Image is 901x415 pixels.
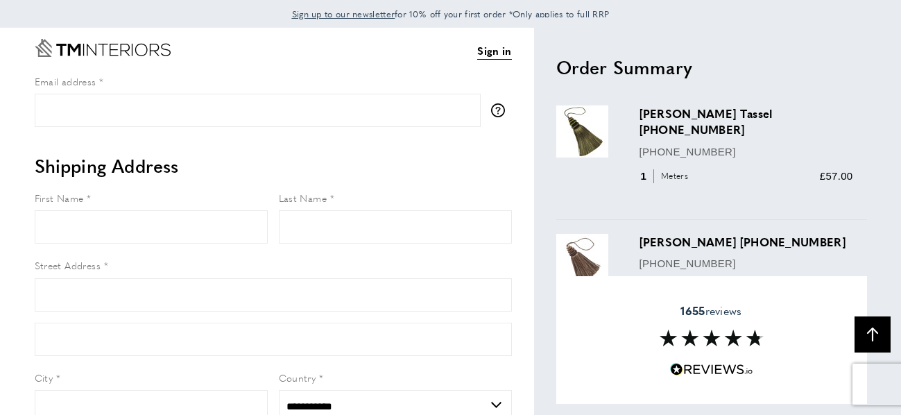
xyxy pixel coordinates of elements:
[292,8,610,20] span: for 10% off your first order *Only applies to full RRP
[640,105,853,137] h3: [PERSON_NAME] Tassel [PHONE_NUMBER]
[279,191,327,205] span: Last Name
[660,330,764,346] img: Reviews section
[680,304,741,318] span: reviews
[640,168,693,185] div: 1
[35,258,101,272] span: Street Address
[292,8,395,20] span: Sign up to our newsletter
[556,234,608,286] img: Aurelia Key Tassel 987-56133-01
[35,74,96,88] span: Email address
[491,103,512,117] button: More information
[653,169,692,183] span: Meters
[680,303,705,319] strong: 1655
[820,170,853,182] span: £57.00
[640,144,853,160] p: [PHONE_NUMBER]
[556,55,867,80] h2: Order Summary
[35,39,171,57] a: Go to Home page
[477,42,511,60] a: Sign in
[292,7,395,21] a: Sign up to our newsletter
[35,371,53,384] span: City
[35,191,84,205] span: First Name
[640,234,853,250] h3: [PERSON_NAME] [PHONE_NUMBER]
[279,371,316,384] span: Country
[556,105,608,158] img: Aurelia Key Tassel 987-56133-13
[640,255,853,272] p: [PHONE_NUMBER]
[35,153,512,178] h2: Shipping Address
[670,363,753,376] img: Reviews.io 5 stars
